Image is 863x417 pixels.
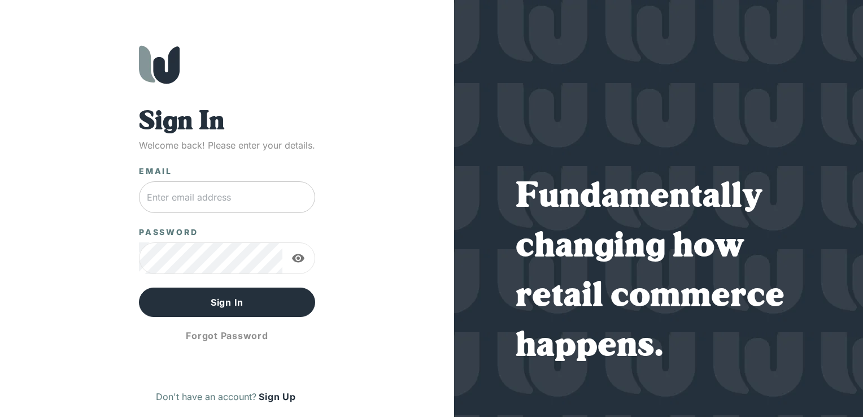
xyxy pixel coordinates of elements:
label: Password [139,227,198,238]
img: Wholeshop logo [139,45,180,84]
p: Don't have an account? [156,390,256,403]
input: Enter email address [139,181,315,213]
button: Sign In [139,288,315,317]
p: Welcome back! Please enter your details. [139,138,315,152]
h1: Fundamentally changing how retail commerce happens. [516,173,802,372]
label: Email [139,166,172,177]
button: Sign Up [256,388,298,406]
h1: Sign In [139,107,315,138]
button: Forgot Password [139,322,315,350]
